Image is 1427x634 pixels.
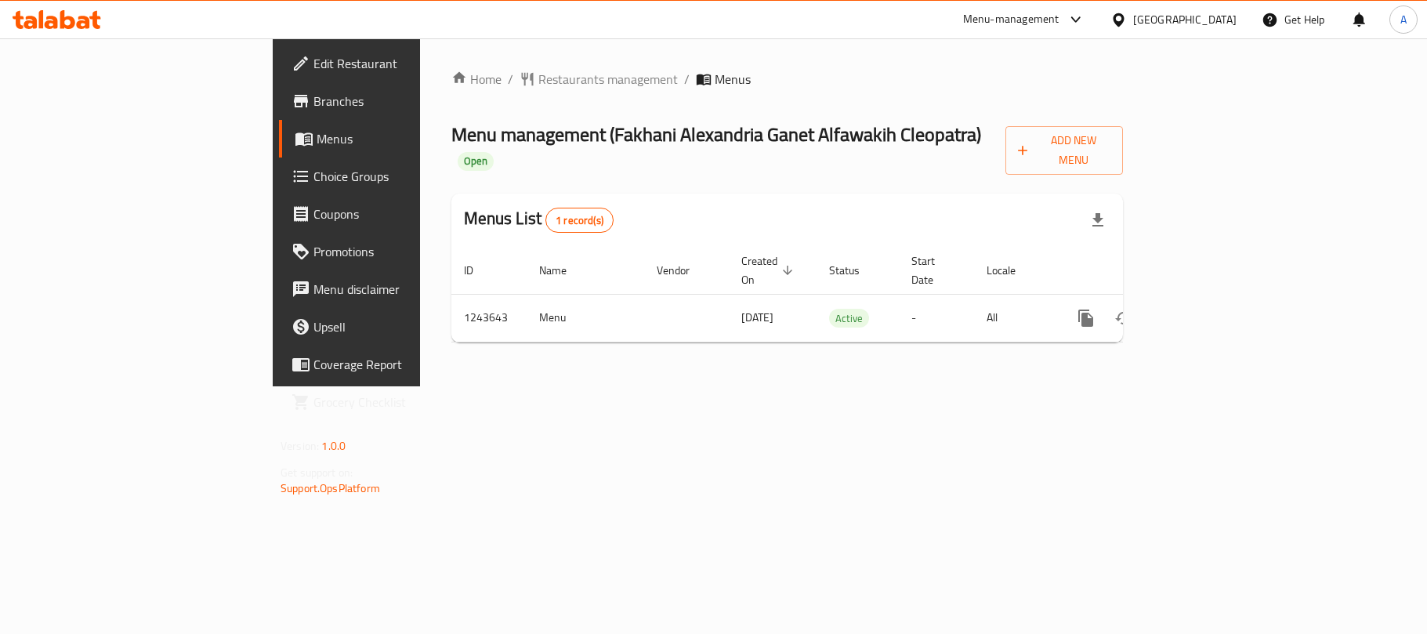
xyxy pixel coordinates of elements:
[520,70,678,89] a: Restaurants management
[829,261,880,280] span: Status
[657,261,710,280] span: Vendor
[741,252,798,289] span: Created On
[313,317,498,336] span: Upsell
[313,92,498,110] span: Branches
[829,310,869,328] span: Active
[279,45,511,82] a: Edit Restaurant
[313,393,498,411] span: Grocery Checklist
[281,478,380,498] a: Support.OpsPlatform
[464,207,614,233] h2: Menus List
[829,309,869,328] div: Active
[279,270,511,308] a: Menu disclaimer
[451,247,1230,342] table: enhanced table
[279,383,511,421] a: Grocery Checklist
[899,294,974,342] td: -
[279,195,511,233] a: Coupons
[313,167,498,186] span: Choice Groups
[279,346,511,383] a: Coverage Report
[313,205,498,223] span: Coupons
[963,10,1059,29] div: Menu-management
[313,54,498,73] span: Edit Restaurant
[313,280,498,299] span: Menu disclaimer
[279,82,511,120] a: Branches
[715,70,751,89] span: Menus
[538,70,678,89] span: Restaurants management
[279,120,511,158] a: Menus
[1105,299,1143,337] button: Change Status
[279,233,511,270] a: Promotions
[1133,11,1237,28] div: [GEOGRAPHIC_DATA]
[279,308,511,346] a: Upsell
[1018,131,1110,170] span: Add New Menu
[741,307,773,328] span: [DATE]
[987,261,1036,280] span: Locale
[527,294,644,342] td: Menu
[281,436,319,456] span: Version:
[451,117,981,152] span: Menu management ( Fakhani Alexandria Ganet Alfawakih Cleopatra )
[1067,299,1105,337] button: more
[1079,201,1117,239] div: Export file
[281,462,353,483] span: Get support on:
[1005,126,1123,175] button: Add New Menu
[313,355,498,374] span: Coverage Report
[1400,11,1407,28] span: A
[546,213,613,228] span: 1 record(s)
[317,129,498,148] span: Menus
[279,158,511,195] a: Choice Groups
[539,261,587,280] span: Name
[684,70,690,89] li: /
[974,294,1055,342] td: All
[545,208,614,233] div: Total records count
[911,252,955,289] span: Start Date
[451,70,1123,89] nav: breadcrumb
[464,261,494,280] span: ID
[321,436,346,456] span: 1.0.0
[313,242,498,261] span: Promotions
[1055,247,1230,295] th: Actions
